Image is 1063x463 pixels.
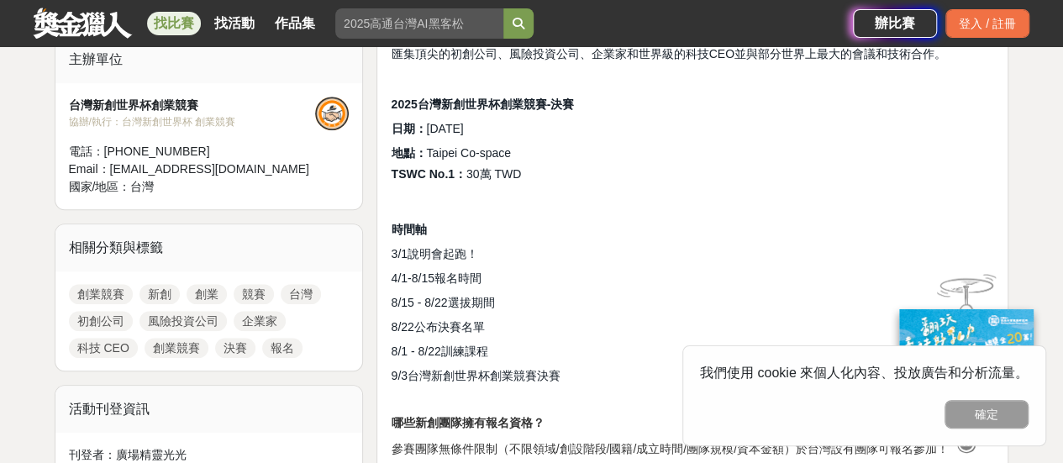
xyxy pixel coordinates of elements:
a: 創業競賽 [145,338,208,358]
a: 創業競賽 [69,284,133,304]
div: Email： [EMAIL_ADDRESS][DOMAIN_NAME] [69,160,316,178]
strong: 哪些新創團隊擁有報名資格？ [391,416,544,429]
span: 匯集頂尖的初創公司、風險投資公司、企業家和世界級的科技CEO並與部分世界上最大的會議和技術合作。 [391,47,945,61]
a: 台灣 [281,284,321,304]
span: 8/22公布決賽名單 [391,320,484,334]
span: 3/1說明會起跑！ [391,247,477,260]
span: 8/15 - 8/22選拔期間 [391,296,494,309]
span: Taipei Co-space [391,146,510,160]
div: 登入 / 註冊 [945,9,1029,38]
a: 新創 [139,284,180,304]
a: 初創公司 [69,311,133,331]
div: 電話： [PHONE_NUMBER] [69,143,316,160]
input: 2025高通台灣AI黑客松 [335,8,503,39]
span: 9/3台灣新創世界杯創業競賽決賽 [391,369,560,382]
a: 決賽 [215,338,255,358]
span: 國家/地區： [69,180,131,193]
a: 找比賽 [147,12,201,35]
p: 參賽團隊無條件限制（不限領域/創設階段/國籍/成立時間/團隊規模/資本金額）於台灣設有團隊可報名參加！ [391,440,994,458]
img: ff197300-f8ee-455f-a0ae-06a3645bc375.jpg [899,308,1034,419]
strong: 地點： [391,146,426,160]
button: 確定 [945,400,1029,429]
strong: 日期： [391,122,426,135]
a: 企業家 [234,311,286,331]
span: 4/1-8/15報名時間 [391,271,481,285]
div: 活動刊登資訊 [55,386,363,433]
a: 競賽 [234,284,274,304]
div: 相關分類與標籤 [55,224,363,271]
a: 辦比賽 [853,9,937,38]
strong: 2025台灣新創世界杯創業競賽-決賽 [391,97,574,111]
a: 作品集 [268,12,322,35]
div: 協辦/執行： 台灣新創世界杯 創業競賽 [69,114,316,129]
a: 報名 [262,338,303,358]
div: 主辦單位 [55,36,363,83]
a: 創業 [187,284,227,304]
span: 8/1 - 8/22訓練課程 [391,345,487,358]
div: 台灣新創世界杯創業競賽 [69,97,316,114]
a: 找活動 [208,12,261,35]
span: 我們使用 cookie 來個人化內容、投放廣告和分析流量。 [700,366,1029,380]
span: [DATE] [391,122,463,135]
span: 30萬 TWD [391,167,521,181]
span: 台灣 [130,180,154,193]
strong: TSWC No.1： [391,167,466,181]
a: 風險投資公司 [139,311,227,331]
a: 科技 CEO [69,338,138,358]
strong: 時間軸 [391,223,426,236]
